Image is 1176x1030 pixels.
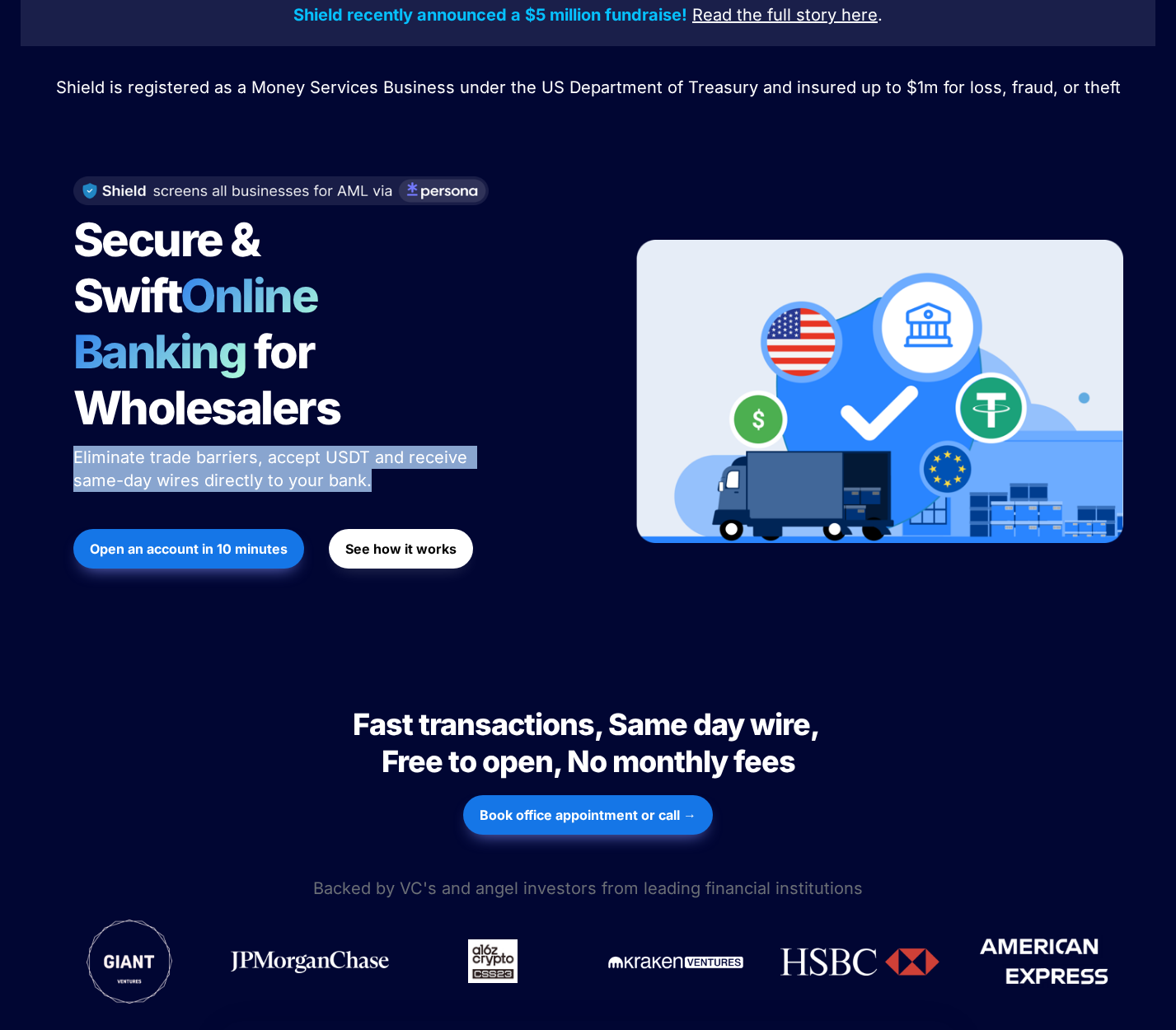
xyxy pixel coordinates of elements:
[73,212,268,324] span: Secure & Swift
[878,5,883,25] span: .
[73,268,335,380] span: Online Banking
[463,787,713,843] a: Book office appointment or call →
[313,878,863,898] span: Backed by VC's and angel investors from leading financial institutions
[293,5,687,25] strong: Shield recently announced a $5 million fundraise!
[692,7,836,24] a: Read the full story
[353,706,824,780] span: Fast transactions, Same day wire, Free to open, No monthly fees
[73,521,304,577] a: Open an account in 10 minutes
[841,7,878,24] a: here
[345,541,457,557] strong: See how it works
[480,807,696,823] strong: Book office appointment or call →
[692,5,836,25] u: Read the full story
[73,529,304,569] button: Open an account in 10 minutes
[90,541,288,557] strong: Open an account in 10 minutes
[73,447,472,490] span: Eliminate trade barriers, accept USDT and receive same-day wires directly to your bank.
[329,521,473,577] a: See how it works
[56,77,1121,97] span: Shield is registered as a Money Services Business under the US Department of Treasury and insured...
[841,5,878,25] u: here
[73,324,340,436] span: for Wholesalers
[463,795,713,835] button: Book office appointment or call →
[329,529,473,569] button: See how it works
